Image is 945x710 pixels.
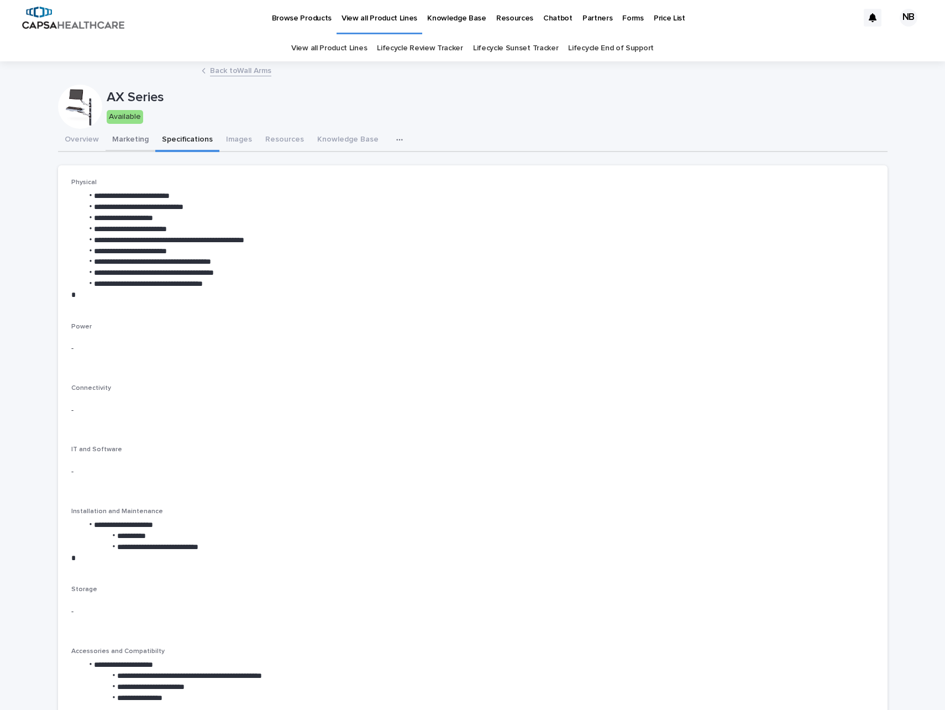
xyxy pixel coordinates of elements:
a: Lifecycle End of Support [568,35,654,61]
span: Physical [71,179,97,186]
button: Images [219,129,259,152]
div: NB [900,9,917,27]
a: View all Product Lines [291,35,367,61]
span: Connectivity [71,385,111,391]
button: Overview [58,129,106,152]
div: Available [107,110,143,124]
span: IT and Software [71,446,122,453]
a: Lifecycle Review Tracker [377,35,463,61]
p: - [71,405,874,416]
p: AX Series [107,90,883,106]
img: B5p4sRfuTuC72oLToeu7 [22,7,124,29]
p: - [71,343,874,354]
a: Lifecycle Sunset Tracker [473,35,559,61]
button: Specifications [155,129,219,152]
span: Storage [71,586,97,593]
button: Marketing [106,129,155,152]
span: Installation and Maintenance [71,508,163,515]
button: Knowledge Base [311,129,385,152]
span: Power [71,323,92,330]
p: - [71,466,874,478]
a: Back toWall Arms [210,64,271,76]
button: Resources [259,129,311,152]
span: Accessories and Compatibilty [71,648,165,655]
p: - [71,606,874,618]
